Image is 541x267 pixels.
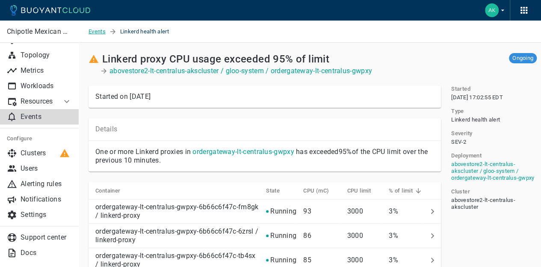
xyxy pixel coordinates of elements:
[509,55,537,62] span: Ongoing
[21,66,72,75] p: Metrics
[109,67,372,75] a: abovestore2-lt-centralus-akscluster / gloo-system / ordergateway-lt-centralus-gwpxy
[120,92,151,101] relative-time: on [DATE]
[303,256,340,264] p: 85
[21,164,72,173] p: Users
[21,82,72,90] p: Workloads
[389,187,413,194] h5: % of limit
[95,125,434,133] p: Details
[347,187,371,194] h5: CPU limit
[389,187,424,195] span: % of limit
[270,207,296,216] p: Running
[21,180,72,188] p: Alerting rules
[270,231,296,240] p: Running
[266,187,291,195] span: State
[485,3,499,17] img: Adam Kemper
[95,187,121,194] h5: Container
[21,149,72,157] p: Clusters
[451,161,534,181] a: abovestore2-lt-centralus-akscluster / gloo-system / ordergateway-lt-centralus-gwpxy
[95,227,259,244] p: ordergateway-lt-centralus-gwpxy-6b66c6f47c-6zrsl / linkerd-proxy
[389,256,424,264] p: 3%
[451,86,470,92] h5: Started
[95,203,259,220] p: ordergateway-lt-centralus-gwpxy-6b66c6f47c-fm8gk / linkerd-proxy
[451,152,482,159] h5: Deployment
[21,249,72,257] p: Docs
[451,94,503,101] span: [DATE] 17:02:55 EDT
[266,187,280,194] h5: State
[389,207,424,216] p: 3%
[21,97,55,106] p: Resources
[303,187,329,194] h5: CPU (mC)
[451,197,535,211] span: abovestore2-lt-centralus-akscluster
[451,108,464,115] h5: Type
[21,233,72,242] p: Support center
[89,21,109,43] a: Events
[451,188,470,195] h5: Cluster
[7,27,71,36] p: Chipotle Mexican Grill
[303,231,340,240] p: 86
[347,187,382,195] span: CPU limit
[303,207,340,216] p: 93
[95,92,151,101] div: Started
[7,135,72,142] h5: Configure
[389,231,424,240] p: 3%
[95,148,434,165] p: One or more Linkerd proxies in has exceeded 95% of the CPU limit over the previous 10 minutes.
[95,187,132,195] span: Container
[347,256,382,264] p: 3000
[303,187,340,195] span: CPU (mC)
[347,207,382,216] p: 3000
[21,51,72,59] p: Topology
[21,211,72,219] p: Settings
[451,130,472,137] h5: Severity
[120,21,179,43] span: Linkerd health alert
[21,113,72,121] p: Events
[102,53,329,65] h2: Linkerd proxy CPU usage exceeded 95% of limit
[270,256,296,264] p: Running
[347,231,382,240] p: 3000
[451,116,500,123] span: Linkerd health alert
[192,148,294,156] a: ordergateway-lt-centralus-gwpxy
[21,195,72,204] p: Notifications
[451,139,467,145] span: SEV-2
